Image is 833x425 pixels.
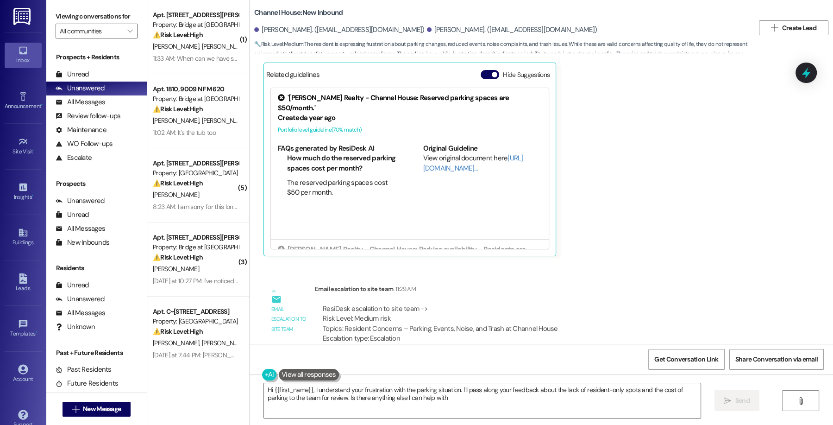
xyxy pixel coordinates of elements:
[153,10,238,20] div: Apt. [STREET_ADDRESS][PERSON_NAME]
[127,27,132,35] i: 
[13,8,32,25] img: ResiDesk Logo
[503,70,550,80] label: Hide Suggestions
[393,284,416,294] div: 11:29 AM
[41,101,43,108] span: •
[202,116,248,125] span: [PERSON_NAME]
[254,25,425,35] div: [PERSON_NAME]. ([EMAIL_ADDRESS][DOMAIN_NAME])
[56,224,105,234] div: All Messages
[782,23,816,33] span: Create Lead
[153,351,287,359] div: [DATE] at 7:44 PM: [PERSON_NAME] se siente flojo
[254,8,343,18] b: Channel House: New Inbound
[202,339,296,347] span: [PERSON_NAME] [PERSON_NAME]
[271,304,307,334] div: Email escalation to site team
[153,128,216,137] div: 11:02 AM: It's the tub too
[36,329,37,336] span: •
[153,94,238,104] div: Property: Bridge at [GEOGRAPHIC_DATA]
[323,304,767,344] div: ResiDesk escalation to site team -> Risk Level: Medium risk Topics: Resident Concerns – Parking, ...
[153,327,203,336] strong: ⚠️ Risk Level: High
[153,317,238,326] div: Property: [GEOGRAPHIC_DATA]
[423,153,523,172] a: [URL][DOMAIN_NAME]…
[153,84,238,94] div: Apt. 1810, 9009 N FM 620
[278,113,542,123] div: Created a year ago
[427,25,597,35] div: [PERSON_NAME]. ([EMAIL_ADDRESS][DOMAIN_NAME])
[771,24,778,32] i: 
[56,280,89,290] div: Unread
[56,238,109,247] div: New Inbounds
[56,294,105,304] div: Unanswered
[254,39,754,69] span: : The resident is expressing frustration about parking changes, reduced events, noise complaints,...
[759,20,828,35] button: Create Lead
[56,111,120,121] div: Review follow-ups
[153,307,238,317] div: Apt. C~[STREET_ADDRESS]
[56,379,118,388] div: Future Residents
[315,284,775,297] div: Email escalation to site team
[56,70,89,79] div: Unread
[153,42,202,51] span: [PERSON_NAME]
[735,396,750,406] span: Send
[46,52,147,62] div: Prospects + Residents
[254,40,303,48] strong: 🔧 Risk Level: Medium
[56,365,112,374] div: Past Residents
[153,105,203,113] strong: ⚠️ Risk Level: High
[60,24,123,38] input: All communities
[278,144,374,153] b: FAQs generated by ResiDesk AI
[714,390,759,411] button: Send
[724,397,731,405] i: 
[5,271,42,296] a: Leads
[278,93,542,113] div: '[PERSON_NAME] Realty - Channel House: Reserved parking spaces are $50/month.'
[56,97,105,107] div: All Messages
[56,139,113,149] div: WO Follow-ups
[153,190,199,199] span: [PERSON_NAME]
[46,263,147,273] div: Residents
[648,349,724,370] button: Get Conversation Link
[153,265,199,273] span: [PERSON_NAME]
[202,42,248,51] span: [PERSON_NAME]
[153,168,238,178] div: Property: [GEOGRAPHIC_DATA]
[654,355,718,364] span: Get Conversation Link
[153,233,238,242] div: Apt. [STREET_ADDRESS][PERSON_NAME]
[5,179,42,204] a: Insights •
[153,159,238,168] div: Apt. [STREET_ADDRESS][PERSON_NAME]
[153,242,238,252] div: Property: Bridge at [GEOGRAPHIC_DATA][PERSON_NAME]
[46,179,147,189] div: Prospects
[323,343,767,363] div: Subject: [ResiDesk Escalation] (Medium risk) - Action Needed (Resident Concerns – Parking, Events...
[735,355,818,364] span: Share Conversation via email
[266,70,320,83] div: Related guidelines
[278,125,542,135] div: Portfolio level guideline ( 70 % match)
[153,253,203,261] strong: ⚠️ Risk Level: High
[56,153,92,163] div: Escalate
[153,31,203,39] strong: ⚠️ Risk Level: High
[423,144,478,153] b: Original Guideline
[5,43,42,68] a: Inbox
[56,125,106,135] div: Maintenance
[56,196,105,206] div: Unanswered
[153,339,202,347] span: [PERSON_NAME]
[264,383,701,418] textarea: Hi {{first_name}}, I understand your frustration with the parking situation. I'll pass along your...
[423,153,542,173] div: View original document here
[729,349,824,370] button: Share Conversation via email
[46,348,147,358] div: Past + Future Residents
[278,245,542,274] div: [PERSON_NAME] Realty - Channel House: Parking availability - Residents are encouraged to use high...
[56,210,89,220] div: Unread
[56,9,138,24] label: Viewing conversations for
[83,404,121,414] span: New Message
[153,179,203,187] strong: ⚠️ Risk Level: High
[32,192,33,199] span: •
[287,178,397,198] li: The reserved parking spaces cost $50 per month.
[5,362,42,387] a: Account
[72,406,79,413] i: 
[5,134,42,159] a: Site Visit •
[797,397,804,405] i: 
[153,54,402,63] div: 11:33 AM: When can we have someone set that up? Since when have we been charged for it?
[56,322,95,332] div: Unknown
[63,402,131,417] button: New Message
[56,308,105,318] div: All Messages
[56,83,105,93] div: Unanswered
[5,225,42,250] a: Buildings
[5,316,42,341] a: Templates •
[153,116,202,125] span: [PERSON_NAME]
[33,147,35,153] span: •
[153,20,238,30] div: Property: Bridge at [GEOGRAPHIC_DATA]
[287,153,397,173] li: How much do the reserved parking spaces cost per month?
